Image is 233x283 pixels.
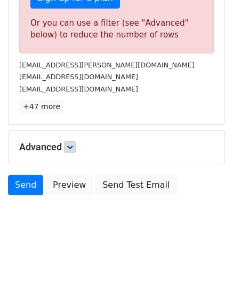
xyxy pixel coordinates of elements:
small: [EMAIL_ADDRESS][PERSON_NAME][DOMAIN_NAME] [19,61,195,69]
a: +47 more [19,100,64,113]
h5: Advanced [19,141,214,153]
a: Preview [46,175,93,195]
small: [EMAIL_ADDRESS][DOMAIN_NAME] [19,73,138,81]
div: Or you can use a filter (see "Advanced" below) to reduce the number of rows [30,17,203,41]
iframe: Chat Widget [180,232,233,283]
a: Send [8,175,43,195]
a: Send Test Email [95,175,176,195]
small: [EMAIL_ADDRESS][DOMAIN_NAME] [19,85,138,93]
